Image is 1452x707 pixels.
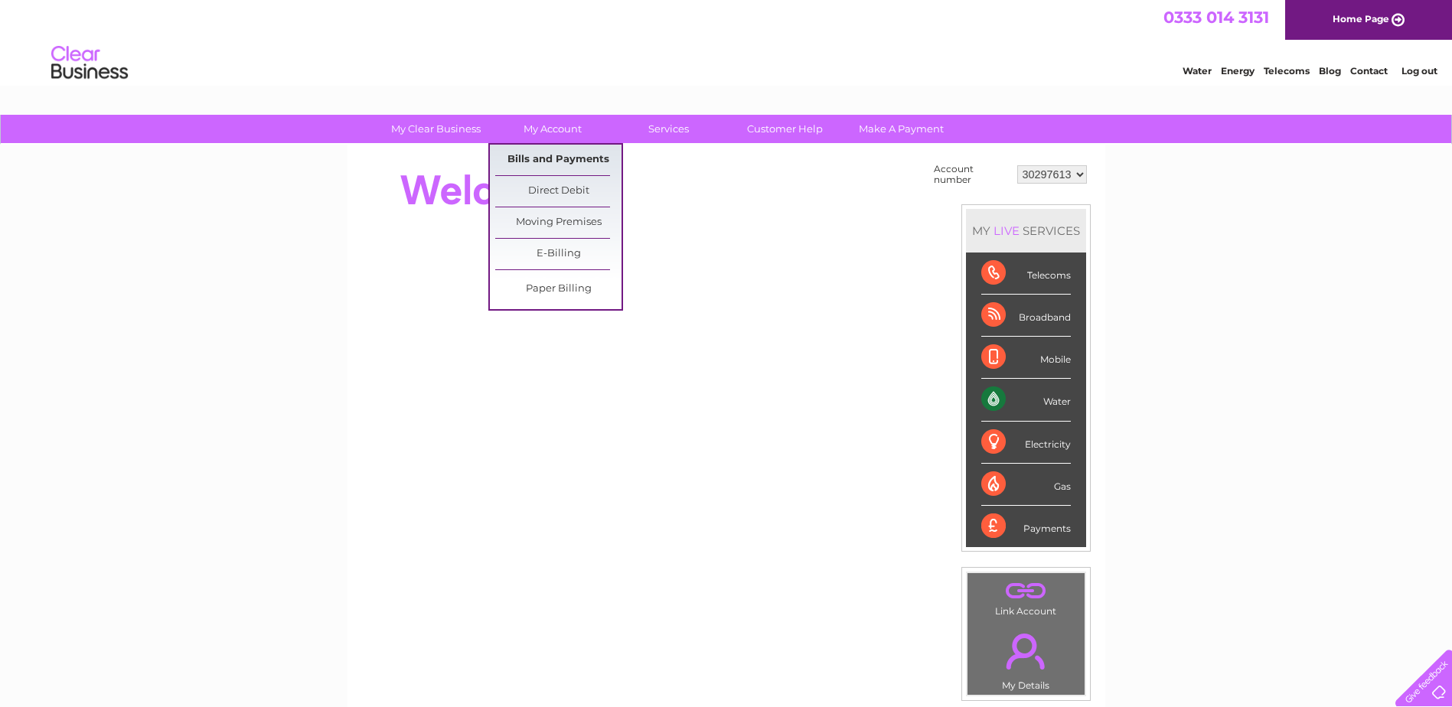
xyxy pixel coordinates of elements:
[981,422,1071,464] div: Electricity
[1264,65,1310,77] a: Telecoms
[495,239,622,269] a: E-Billing
[966,209,1086,252] div: MY SERVICES
[981,506,1071,547] div: Payments
[365,8,1088,74] div: Clear Business is a trading name of Verastar Limited (registered in [GEOGRAPHIC_DATA] No. 3667643...
[981,295,1071,337] div: Broadband
[981,379,1071,421] div: Water
[51,40,129,86] img: logo.png
[1163,8,1269,27] a: 0333 014 3131
[1401,65,1437,77] a: Log out
[967,572,1085,621] td: Link Account
[495,176,622,207] a: Direct Debit
[971,624,1081,678] a: .
[981,252,1071,295] div: Telecoms
[489,115,615,143] a: My Account
[722,115,848,143] a: Customer Help
[990,223,1023,238] div: LIVE
[605,115,732,143] a: Services
[981,337,1071,379] div: Mobile
[1183,65,1212,77] a: Water
[495,145,622,175] a: Bills and Payments
[981,464,1071,506] div: Gas
[495,274,622,305] a: Paper Billing
[971,577,1081,604] a: .
[1319,65,1341,77] a: Blog
[967,621,1085,696] td: My Details
[1221,65,1255,77] a: Energy
[838,115,964,143] a: Make A Payment
[1350,65,1388,77] a: Contact
[930,160,1013,189] td: Account number
[495,207,622,238] a: Moving Premises
[373,115,499,143] a: My Clear Business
